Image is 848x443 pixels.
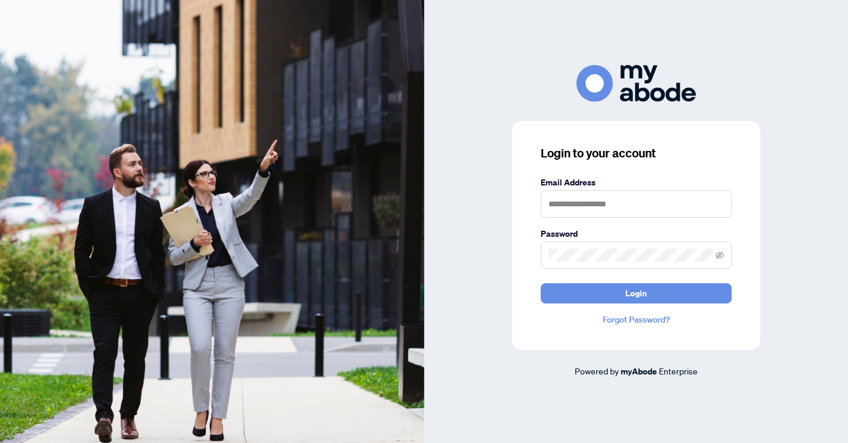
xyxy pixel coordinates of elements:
span: Login [625,284,647,303]
label: Password [541,227,732,240]
label: Email Address [541,176,732,189]
span: Powered by [575,365,619,376]
a: Forgot Password? [541,313,732,326]
button: Login [541,283,732,303]
img: ma-logo [576,65,696,101]
span: Enterprise [659,365,698,376]
h3: Login to your account [541,145,732,162]
a: myAbode [621,365,657,378]
span: eye-invisible [716,251,724,259]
